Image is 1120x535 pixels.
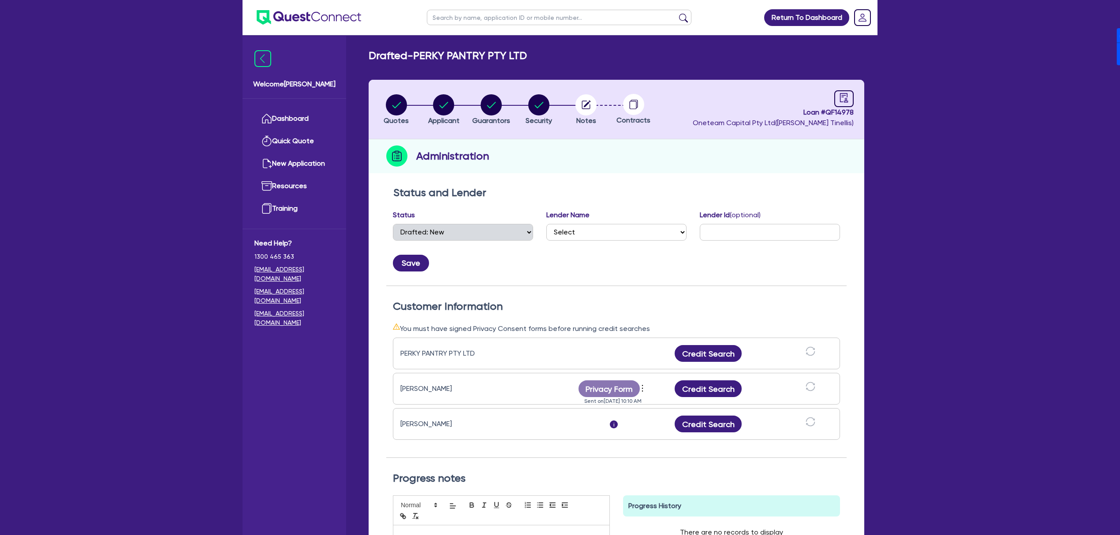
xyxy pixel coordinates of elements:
[640,381,647,396] button: Dropdown toggle
[803,416,818,432] button: sync
[254,252,334,261] span: 1300 465 363
[254,238,334,249] span: Need Help?
[383,94,409,126] button: Quotes
[261,181,272,191] img: resources
[369,49,527,62] h2: Drafted - PERKY PANTRY PTY LTD
[257,10,361,25] img: quest-connect-logo-blue
[806,346,815,356] span: sync
[253,79,336,89] span: Welcome [PERSON_NAME]
[839,93,849,103] span: audit
[254,50,271,67] img: icon-menu-close
[525,94,553,126] button: Security
[526,116,552,125] span: Security
[427,10,691,25] input: Search by name, application ID or mobile number...
[623,495,840,516] div: Progress History
[254,108,334,130] a: Dashboard
[616,116,650,124] span: Contracts
[675,416,742,432] button: Credit Search
[400,419,511,429] div: [PERSON_NAME]
[675,345,742,362] button: Credit Search
[851,6,874,29] a: Dropdown toggle
[730,211,761,219] span: (optional)
[261,203,272,214] img: training
[575,94,597,126] button: Notes
[393,323,400,330] span: warning
[806,417,815,427] span: sync
[693,107,854,118] span: Loan # QF14978
[472,116,510,125] span: Guarantors
[393,255,429,271] button: Save
[254,265,334,283] a: [EMAIL_ADDRESS][DOMAIN_NAME]
[386,145,407,167] img: step-icon
[393,210,415,220] label: Status
[400,348,511,359] div: PERKY PANTRY PTY LTD
[610,420,618,428] span: i
[803,381,818,397] button: sync
[393,300,840,313] h2: Customer Information
[675,380,742,397] button: Credit Search
[254,130,334,152] a: Quick Quote
[576,116,596,125] span: Notes
[700,210,761,220] label: Lender Id
[764,9,849,26] a: Return To Dashboard
[393,186,840,199] h2: Status and Lender
[400,383,511,394] div: [PERSON_NAME]
[428,116,459,125] span: Applicant
[393,472,840,485] h2: Progress notes
[254,197,334,220] a: Training
[254,152,334,175] a: New Application
[384,116,409,125] span: Quotes
[428,94,460,126] button: Applicant
[803,346,818,361] button: sync
[261,158,272,169] img: new-application
[693,119,854,127] span: Oneteam Capital Pty Ltd ( [PERSON_NAME] Tinellis )
[638,382,647,395] span: more
[834,90,854,107] a: audit
[579,380,640,397] button: Privacy Form
[416,148,489,164] h2: Administration
[546,210,590,220] label: Lender Name
[261,136,272,146] img: quick-quote
[393,323,840,334] div: You must have signed Privacy Consent forms before running credit searches
[806,382,815,391] span: sync
[254,309,334,327] a: [EMAIL_ADDRESS][DOMAIN_NAME]
[254,287,334,305] a: [EMAIL_ADDRESS][DOMAIN_NAME]
[472,94,511,126] button: Guarantors
[254,175,334,197] a: Resources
